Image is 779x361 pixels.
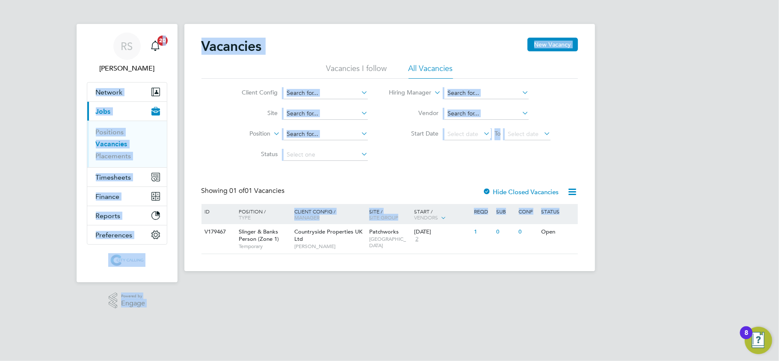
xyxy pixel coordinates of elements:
div: Conf [517,204,539,219]
div: Site / [367,204,412,225]
div: Showing [201,186,287,195]
li: Vacancies I follow [326,63,387,79]
input: Search for... [284,108,368,120]
span: Reports [96,212,121,220]
span: Patchworks [369,228,399,235]
div: V179467 [203,224,233,240]
span: To [492,128,503,139]
span: 20 [157,36,168,46]
span: Site Group [369,214,398,221]
label: Start Date [389,130,438,137]
li: All Vacancies [409,63,453,79]
span: Select date [508,130,539,138]
span: Select date [447,130,478,138]
span: Timesheets [96,173,131,181]
span: Manager [294,214,320,221]
input: Search for... [444,108,529,120]
span: RS [121,41,133,52]
button: Preferences [87,225,167,244]
div: Sub [494,204,516,219]
span: [PERSON_NAME] [294,243,365,250]
label: Position [221,130,270,138]
a: Go to home page [87,253,167,267]
span: Slinger & Banks Person (Zone 1) [239,228,279,243]
span: [GEOGRAPHIC_DATA] [369,236,410,249]
nav: Main navigation [77,24,178,282]
button: Finance [87,187,167,206]
label: Site [228,109,278,117]
span: Countryside Properties UK Ltd [294,228,362,243]
span: Engage [121,300,145,307]
div: Position / [232,204,292,225]
div: Open [539,224,576,240]
label: Status [228,150,278,158]
span: Temporary [239,243,290,250]
span: Preferences [96,231,133,239]
a: Placements [96,152,131,160]
div: Reqd [472,204,494,219]
div: 0 [494,224,516,240]
button: Open Resource Center, 8 new notifications [745,327,772,354]
span: 01 Vacancies [230,186,285,195]
div: Status [539,204,576,219]
label: Hiring Manager [382,89,431,97]
span: Finance [96,192,120,201]
div: 1 [472,224,494,240]
button: New Vacancy [527,38,578,51]
img: citycalling-logo-retina.png [108,253,145,267]
div: [DATE] [414,228,470,236]
span: 2 [414,236,420,243]
button: Timesheets [87,168,167,186]
a: Vacancies [96,140,127,148]
a: RS[PERSON_NAME] [87,33,167,74]
input: Search for... [284,87,368,99]
span: Jobs [96,107,111,115]
label: Hide Closed Vacancies [483,188,559,196]
div: Jobs [87,121,167,167]
span: Raje Saravanamuthu [87,63,167,74]
label: Vendor [389,109,438,117]
div: ID [203,204,233,219]
div: Start / [412,204,472,225]
input: Search for... [284,128,368,140]
a: Powered byEngage [109,293,145,309]
h2: Vacancies [201,38,262,55]
input: Select one [284,149,368,161]
div: 0 [517,224,539,240]
span: Vendors [414,214,438,221]
span: Powered by [121,293,145,300]
span: Network [96,88,123,96]
a: 20 [147,33,164,60]
button: Reports [87,206,167,225]
span: Type [239,214,251,221]
span: 01 of [230,186,245,195]
div: Client Config / [292,204,367,225]
button: Jobs [87,102,167,121]
div: 8 [744,333,748,344]
a: Positions [96,128,124,136]
button: Network [87,83,167,101]
label: Client Config [228,89,278,96]
input: Search for... [444,87,529,99]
